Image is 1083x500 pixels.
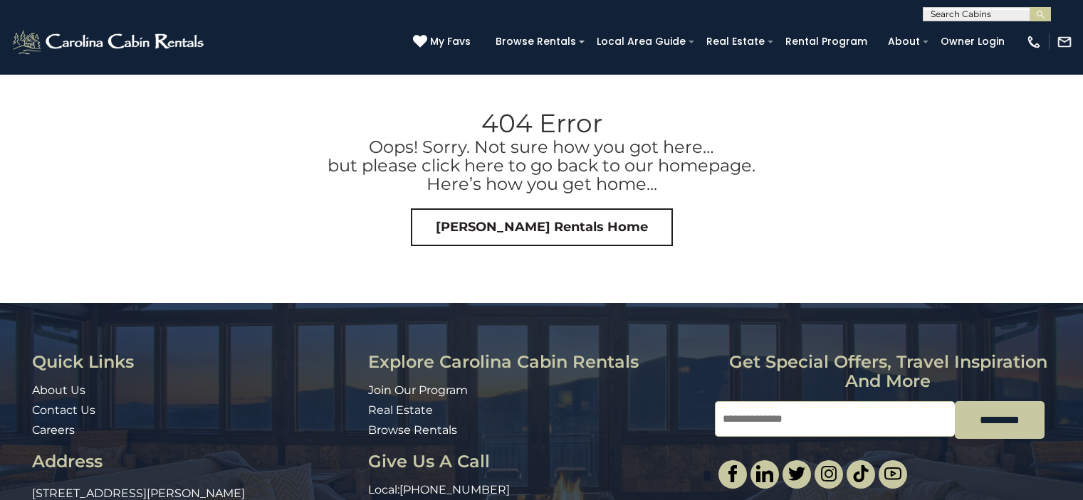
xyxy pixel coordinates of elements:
a: Browse Rentals [488,31,583,53]
a: About Us [32,383,85,397]
a: Rental Program [778,31,874,53]
a: About [881,31,927,53]
p: Local: [368,482,704,499]
a: Owner Login [933,31,1012,53]
a: Careers [32,423,75,437]
a: Browse Rentals [368,423,457,437]
img: phone-regular-white.png [1026,34,1042,50]
img: White-1-2.png [11,28,208,56]
a: My Favs [413,34,474,50]
a: Contact Us [32,403,95,417]
h3: Give Us A Call [368,452,704,471]
img: tiktok.svg [852,465,869,482]
a: [PHONE_NUMBER] [399,483,510,496]
img: linkedin-single.svg [756,465,773,482]
h3: Explore Carolina Cabin Rentals [368,353,704,371]
img: youtube-light.svg [884,465,901,482]
img: mail-regular-white.png [1057,34,1072,50]
a: Join Our Program [368,383,468,397]
img: facebook-single.svg [724,465,741,482]
img: twitter-single.svg [788,465,805,482]
h3: Quick Links [32,353,357,371]
h3: Address [32,452,357,471]
h3: Get special offers, travel inspiration and more [715,353,1062,390]
img: instagram-single.svg [820,465,837,482]
a: Real Estate [368,403,433,417]
a: Real Estate [699,31,772,53]
a: Local Area Guide [590,31,693,53]
span: My Favs [430,34,471,49]
a: [PERSON_NAME] Rentals Home [411,208,673,247]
